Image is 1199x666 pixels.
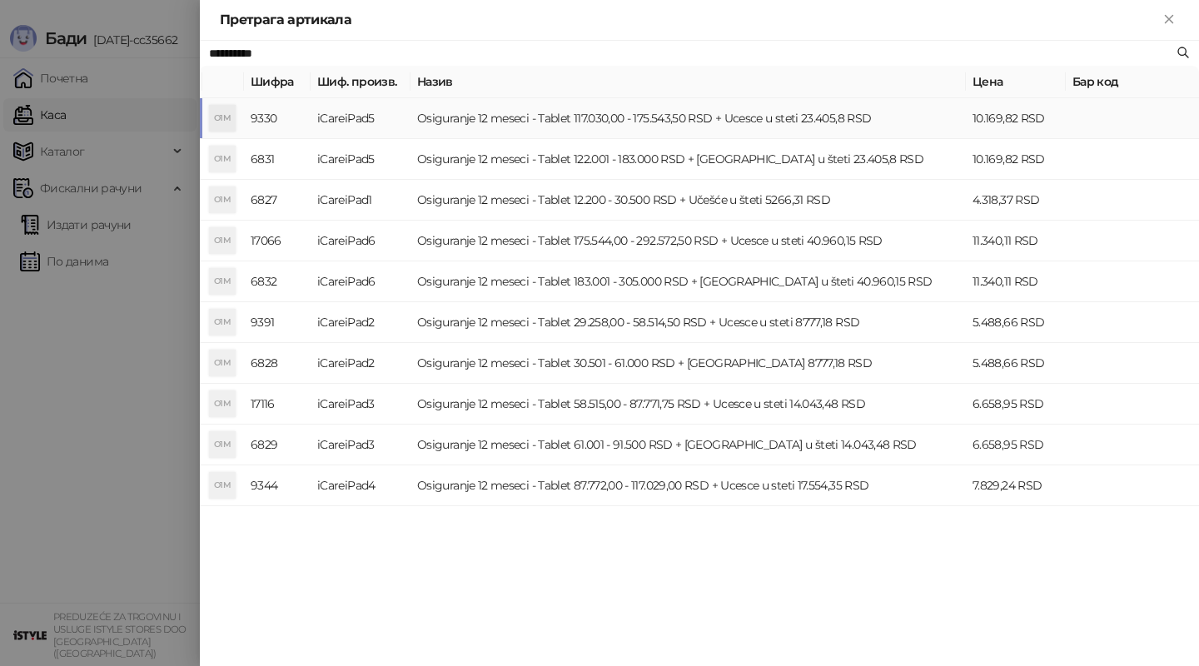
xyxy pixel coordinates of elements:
[410,465,966,506] td: Osiguranje 12 meseci - Tablet 87.772,00 - 117.029,00 RSD + Ucesce u steti 17.554,35 RSD
[410,139,966,180] td: Osiguranje 12 meseci - Tablet 122.001 - 183.000 RSD + [GEOGRAPHIC_DATA] u šteti 23.405,8 RSD
[966,425,1066,465] td: 6.658,95 RSD
[410,302,966,343] td: Osiguranje 12 meseci - Tablet 29.258,00 - 58.514,50 RSD + Ucesce u steti 8777,18 RSD
[220,10,1159,30] div: Претрага артикала
[209,146,236,172] div: O1M
[209,350,236,376] div: O1M
[410,425,966,465] td: Osiguranje 12 meseci - Tablet 61.001 - 91.500 RSD + [GEOGRAPHIC_DATA] u šteti 14.043,48 RSD
[209,431,236,458] div: O1M
[311,66,410,98] th: Шиф. произв.
[244,66,311,98] th: Шифра
[311,302,410,343] td: iCareiPad2
[966,180,1066,221] td: 4.318,37 RSD
[311,221,410,261] td: iCareiPad6
[311,384,410,425] td: iCareiPad3
[311,343,410,384] td: iCareiPad2
[244,180,311,221] td: 6827
[244,425,311,465] td: 6829
[244,139,311,180] td: 6831
[966,139,1066,180] td: 10.169,82 RSD
[966,384,1066,425] td: 6.658,95 RSD
[244,465,311,506] td: 9344
[209,186,236,213] div: O1M
[966,465,1066,506] td: 7.829,24 RSD
[410,180,966,221] td: Osiguranje 12 meseci - Tablet 12.200 - 30.500 RSD + Učešće u šteti 5266,31 RSD
[209,390,236,417] div: O1M
[966,66,1066,98] th: Цена
[209,472,236,499] div: O1M
[410,98,966,139] td: Osiguranje 12 meseci - Tablet 117.030,00 - 175.543,50 RSD + Ucesce u steti 23.405,8 RSD
[209,309,236,335] div: O1M
[244,343,311,384] td: 6828
[244,302,311,343] td: 9391
[966,302,1066,343] td: 5.488,66 RSD
[311,98,410,139] td: iCareiPad5
[311,425,410,465] td: iCareiPad3
[244,384,311,425] td: 17116
[966,343,1066,384] td: 5.488,66 RSD
[410,221,966,261] td: Osiguranje 12 meseci - Tablet 175.544,00 - 292.572,50 RSD + Ucesce u steti 40.960,15 RSD
[1159,10,1179,30] button: Close
[410,261,966,302] td: Osiguranje 12 meseci - Tablet 183.001 - 305.000 RSD + [GEOGRAPHIC_DATA] u šteti 40.960,15 RSD
[311,465,410,506] td: iCareiPad4
[966,221,1066,261] td: 11.340,11 RSD
[966,98,1066,139] td: 10.169,82 RSD
[209,105,236,132] div: O1M
[244,261,311,302] td: 6832
[209,227,236,254] div: O1M
[244,221,311,261] td: 17066
[311,261,410,302] td: iCareiPad6
[410,66,966,98] th: Назив
[410,384,966,425] td: Osiguranje 12 meseci - Tablet 58.515,00 - 87.771,75 RSD + Ucesce u steti 14.043,48 RSD
[1066,66,1199,98] th: Бар код
[966,261,1066,302] td: 11.340,11 RSD
[311,139,410,180] td: iCareiPad5
[209,268,236,295] div: O1M
[311,180,410,221] td: iCareiPad1
[244,98,311,139] td: 9330
[410,343,966,384] td: Osiguranje 12 meseci - Tablet 30.501 - 61.000 RSD + [GEOGRAPHIC_DATA] 8777,18 RSD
